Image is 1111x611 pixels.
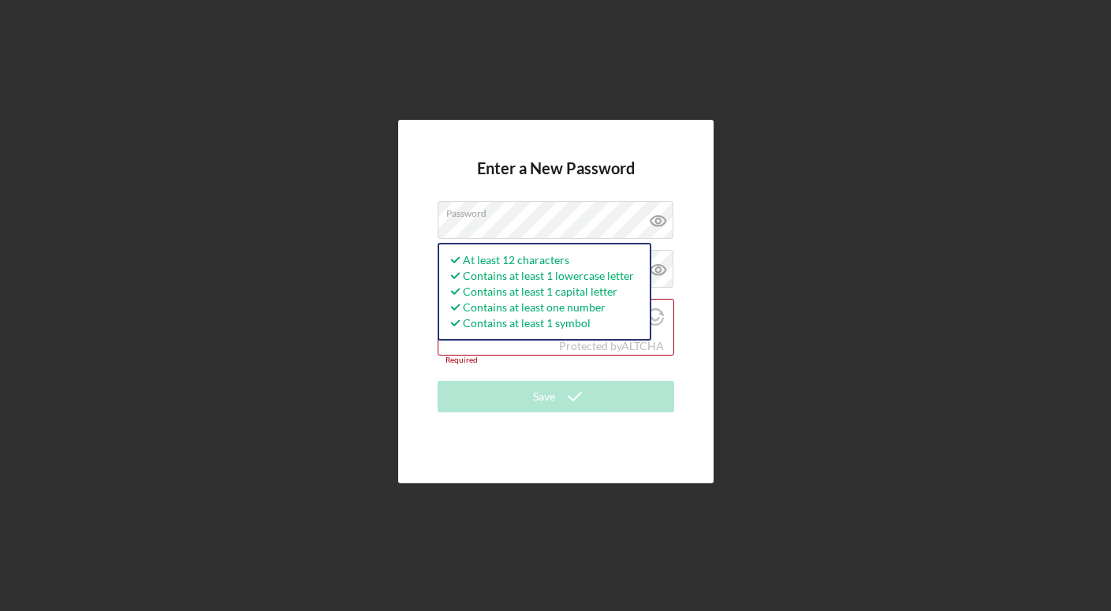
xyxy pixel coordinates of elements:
div: Contains at least one number [447,300,634,315]
div: Protected by [559,340,664,352]
label: Password [446,202,673,219]
a: Visit Altcha.org [621,339,664,352]
a: Visit Altcha.org [647,315,664,328]
button: Save [438,381,674,412]
div: Save [533,381,555,412]
div: Contains at least 1 capital letter [447,284,634,300]
div: Required [438,356,674,365]
div: At least 12 characters [447,252,634,268]
div: Contains at least 1 symbol [447,315,634,331]
div: Contains at least 1 lowercase letter [447,268,634,284]
h4: Enter a New Password [477,159,635,201]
